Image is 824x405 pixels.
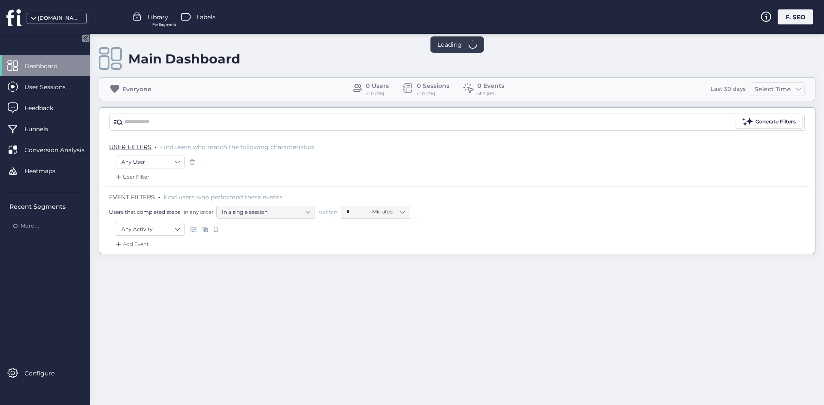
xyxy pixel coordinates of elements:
[128,51,240,67] div: Main Dashboard
[197,12,215,22] span: Labels
[109,193,155,201] span: EVENT FILTERS
[121,223,179,236] nz-select-item: Any Activity
[755,118,796,126] div: Generate Filters
[437,40,462,49] span: Loading
[152,22,176,27] span: For Segments
[109,208,180,216] span: Users that completed steps
[164,193,282,201] span: Find users who performed these events
[778,9,813,24] div: F. SEO
[38,14,81,22] div: [DOMAIN_NAME]
[121,156,179,168] nz-select-item: Any User
[24,369,67,378] span: Configure
[24,166,68,176] span: Heatmaps
[24,82,79,92] span: User Sessions
[24,103,66,113] span: Feedback
[114,173,149,181] div: User Filter
[148,12,168,22] span: Library
[158,192,160,200] span: .
[24,61,70,71] span: Dashboard
[155,141,157,150] span: .
[372,205,405,218] nz-select-item: Minutes
[21,222,39,230] span: More ...
[109,143,151,151] span: USER FILTERS
[182,208,214,216] span: in any order
[736,116,803,129] button: Generate Filters
[160,143,314,151] span: Find users who match the following characteristics
[24,124,61,134] span: Funnels
[114,240,149,249] div: Add Event
[9,202,85,211] div: Recent Segments
[319,208,338,216] span: within
[222,206,309,219] nz-select-item: In a single session
[24,145,97,155] span: Conversion Analysis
